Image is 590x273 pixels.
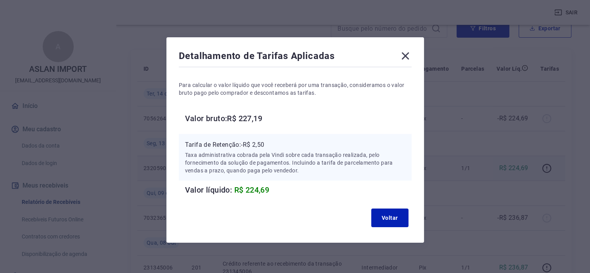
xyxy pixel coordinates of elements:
[185,184,412,196] h6: Valor líquido:
[179,50,412,65] div: Detalhamento de Tarifas Aplicadas
[371,209,408,227] button: Voltar
[234,185,270,195] span: R$ 224,69
[185,140,405,150] p: Tarifa de Retenção: -R$ 2,50
[185,151,405,174] p: Taxa administrativa cobrada pela Vindi sobre cada transação realizada, pelo fornecimento da soluç...
[185,112,412,125] h6: Valor bruto: R$ 227,19
[179,81,412,97] p: Para calcular o valor líquido que você receberá por uma transação, consideramos o valor bruto pag...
